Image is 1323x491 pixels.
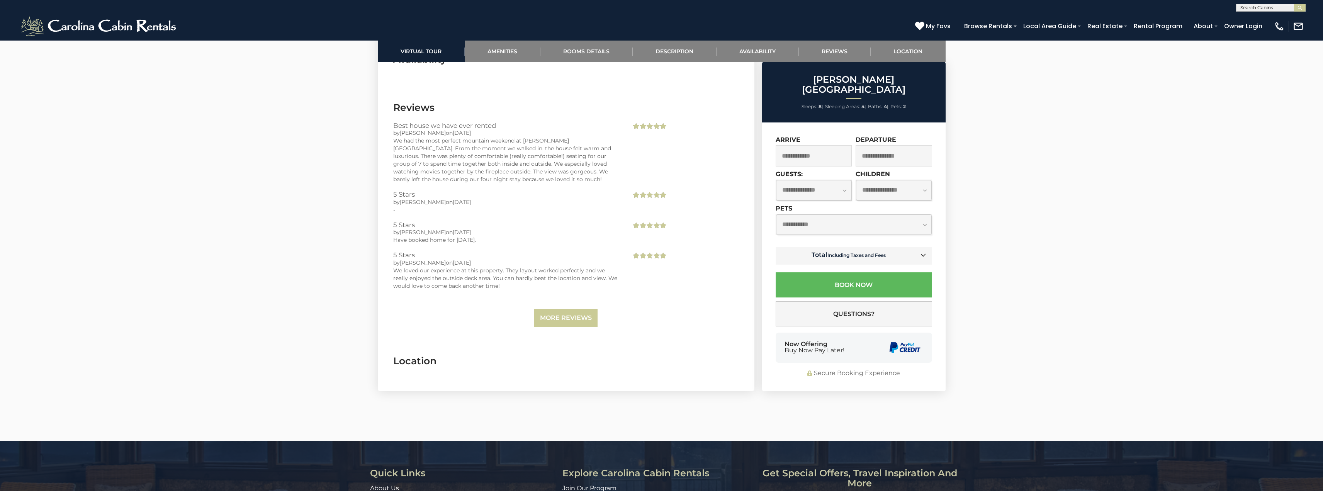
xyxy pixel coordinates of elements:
[799,41,871,62] a: Reviews
[633,41,717,62] a: Description
[400,199,446,206] span: [PERSON_NAME]
[825,104,860,109] span: Sleeping Areas:
[393,198,620,206] div: by on
[1293,21,1304,32] img: mail-regular-white.png
[871,41,946,62] a: Location
[776,136,800,143] label: Arrive
[856,136,896,143] label: Departure
[1130,19,1186,33] a: Rental Program
[776,369,932,378] div: Secure Booking Experience
[19,15,180,38] img: White-1-2.png
[764,75,944,95] h2: [PERSON_NAME][GEOGRAPHIC_DATA]
[393,221,620,228] h3: 5 Stars
[776,205,792,212] label: Pets
[776,170,803,178] label: Guests:
[453,129,471,136] span: [DATE]
[776,247,932,265] td: Total
[370,468,557,478] h3: Quick Links
[903,104,906,109] strong: 2
[819,104,822,109] strong: 8
[400,259,446,266] span: [PERSON_NAME]
[393,228,620,236] div: by on
[785,341,844,353] div: Now Offering
[776,301,932,326] button: Questions?
[884,104,887,109] strong: 4
[827,252,886,258] small: Including Taxes and Fees
[802,104,817,109] span: Sleeps:
[868,104,883,109] span: Baths:
[861,104,864,109] strong: 4
[393,137,620,183] div: We had the most perfect mountain weekend at [PERSON_NAME][GEOGRAPHIC_DATA]. From the moment we wa...
[802,102,823,112] li: |
[717,41,799,62] a: Availability
[562,468,755,478] h3: Explore Carolina Cabin Rentals
[378,41,465,62] a: Virtual Tour
[393,259,620,267] div: by on
[393,251,620,258] h3: 5 Stars
[856,170,890,178] label: Children
[890,104,902,109] span: Pets:
[393,101,739,114] h3: Reviews
[400,129,446,136] span: [PERSON_NAME]
[1274,21,1285,32] img: phone-regular-white.png
[926,21,951,31] span: My Favs
[453,199,471,206] span: [DATE]
[825,102,866,112] li: |
[453,259,471,266] span: [DATE]
[1019,19,1080,33] a: Local Area Guide
[960,19,1016,33] a: Browse Rentals
[540,41,633,62] a: Rooms Details
[393,122,620,129] h3: Best house we have ever rented
[776,272,932,297] button: Book Now
[761,468,959,489] h3: Get special offers, travel inspiration and more
[1084,19,1126,33] a: Real Estate
[453,229,471,236] span: [DATE]
[785,347,844,353] span: Buy Now Pay Later!
[393,236,620,244] div: Have booked home for [DATE].
[868,102,888,112] li: |
[393,206,620,214] div: -
[915,21,953,31] a: My Favs
[1220,19,1266,33] a: Owner Login
[393,191,620,198] h3: 5 Stars
[1190,19,1217,33] a: About
[400,229,446,236] span: [PERSON_NAME]
[465,41,540,62] a: Amenities
[534,309,598,327] a: More Reviews
[393,267,620,290] div: We loved our experience at this property. They layout worked perfectly and we really enjoyed the ...
[393,129,620,137] div: by on
[393,354,739,368] h3: Location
